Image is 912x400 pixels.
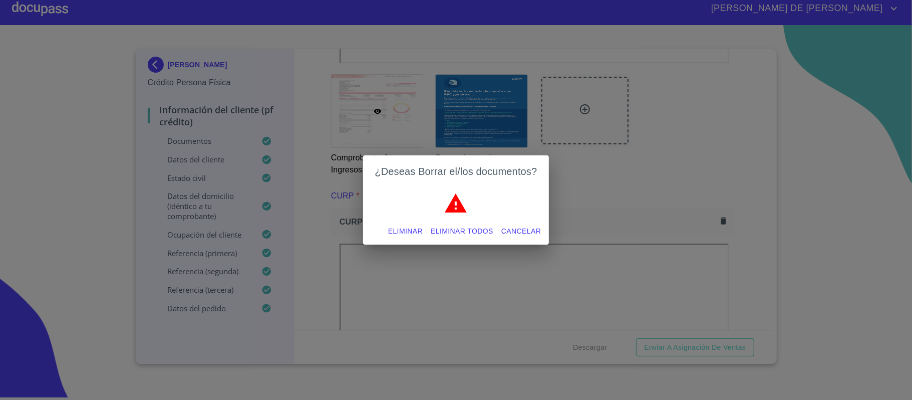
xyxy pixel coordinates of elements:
button: Eliminar [384,222,427,241]
span: Eliminar [388,225,423,238]
button: Eliminar todos [427,222,497,241]
span: Eliminar todos [431,225,493,238]
h2: ¿Deseas Borrar el/los documentos? [375,163,537,179]
button: Cancelar [497,222,545,241]
span: Cancelar [501,225,541,238]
